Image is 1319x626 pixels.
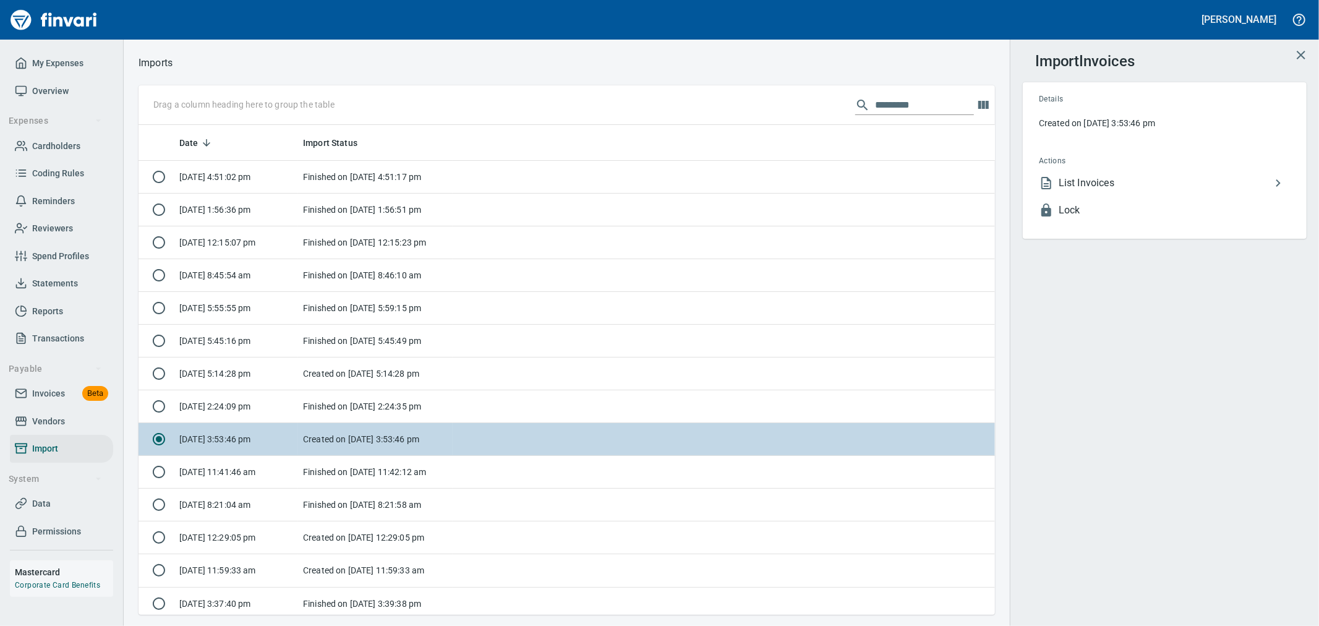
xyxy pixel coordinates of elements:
[10,77,113,105] a: Overview
[303,135,357,150] span: Import Status
[174,194,298,226] td: [DATE] 1:56:36 pm
[9,471,102,487] span: System
[298,292,453,325] td: Finished on [DATE] 5:59:15 pm
[298,521,453,554] td: Created on [DATE] 12:29:05 pm
[174,588,298,620] td: [DATE] 3:37:40 pm
[174,292,298,325] td: [DATE] 5:55:55 pm
[32,249,89,264] span: Spend Profiles
[32,496,51,512] span: Data
[298,588,453,620] td: Finished on [DATE] 3:39:38 pm
[10,298,113,325] a: Reports
[298,226,453,259] td: Finished on [DATE] 12:15:23 pm
[9,361,102,377] span: Payable
[32,386,65,401] span: Invoices
[32,139,80,154] span: Cardholders
[298,161,453,194] td: Finished on [DATE] 4:51:17 pm
[15,565,113,579] h6: Mastercard
[174,259,298,292] td: [DATE] 8:45:54 am
[139,56,173,71] p: Imports
[174,521,298,554] td: [DATE] 12:29:05 pm
[298,390,453,423] td: Finished on [DATE] 2:24:35 pm
[10,408,113,435] a: Vendors
[9,113,102,129] span: Expenses
[4,468,107,491] button: System
[32,304,63,319] span: Reports
[298,423,453,456] td: Created on [DATE] 3:53:46 pm
[10,187,113,215] a: Reminders
[174,226,298,259] td: [DATE] 12:15:07 pm
[174,423,298,456] td: [DATE] 3:53:46 pm
[298,259,453,292] td: Finished on [DATE] 8:46:10 am
[174,456,298,489] td: [DATE] 11:41:46 am
[153,98,335,111] p: Drag a column heading here to group the table
[1202,13,1276,26] h5: [PERSON_NAME]
[1039,93,1176,106] span: Details
[10,242,113,270] a: Spend Profiles
[1059,203,1291,218] span: Lock
[32,524,81,539] span: Permissions
[10,132,113,160] a: Cardholders
[10,490,113,518] a: Data
[10,435,113,463] a: Import
[10,380,113,408] a: InvoicesBeta
[1199,10,1279,29] button: [PERSON_NAME]
[32,221,73,236] span: Reviewers
[10,160,113,187] a: Coding Rules
[1029,117,1291,129] p: Created on [DATE] 3:53:46 pm
[4,109,107,132] button: Expenses
[974,96,992,114] button: Choose columns to display
[7,5,100,35] img: Finvari
[298,194,453,226] td: Finished on [DATE] 1:56:51 pm
[174,325,298,358] td: [DATE] 5:45:16 pm
[10,49,113,77] a: My Expenses
[32,194,75,209] span: Reminders
[298,358,453,390] td: Created on [DATE] 5:14:28 pm
[174,390,298,423] td: [DATE] 2:24:09 pm
[179,135,198,150] span: Date
[303,135,374,150] span: Import Status
[174,554,298,587] td: [DATE] 11:59:33 am
[4,358,107,380] button: Payable
[174,358,298,390] td: [DATE] 5:14:28 pm
[298,489,453,521] td: Finished on [DATE] 8:21:58 am
[1035,49,1135,70] h3: Import Invoices
[1059,176,1271,191] span: List Invoices
[174,161,298,194] td: [DATE] 4:51:02 pm
[15,581,100,590] a: Corporate Card Benefits
[32,84,69,99] span: Overview
[32,56,83,71] span: My Expenses
[139,56,173,71] nav: breadcrumb
[10,215,113,242] a: Reviewers
[1039,155,1177,168] span: Actions
[32,414,65,429] span: Vendors
[179,135,215,150] span: Date
[10,270,113,298] a: Statements
[1286,40,1316,70] button: Close import
[298,456,453,489] td: Finished on [DATE] 11:42:12 am
[298,325,453,358] td: Finished on [DATE] 5:45:49 pm
[10,325,113,353] a: Transactions
[10,518,113,546] a: Permissions
[298,554,453,587] td: Created on [DATE] 11:59:33 am
[32,441,58,457] span: Import
[32,166,84,181] span: Coding Rules
[82,387,108,401] span: Beta
[32,276,78,291] span: Statements
[174,489,298,521] td: [DATE] 8:21:04 am
[32,331,84,346] span: Transactions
